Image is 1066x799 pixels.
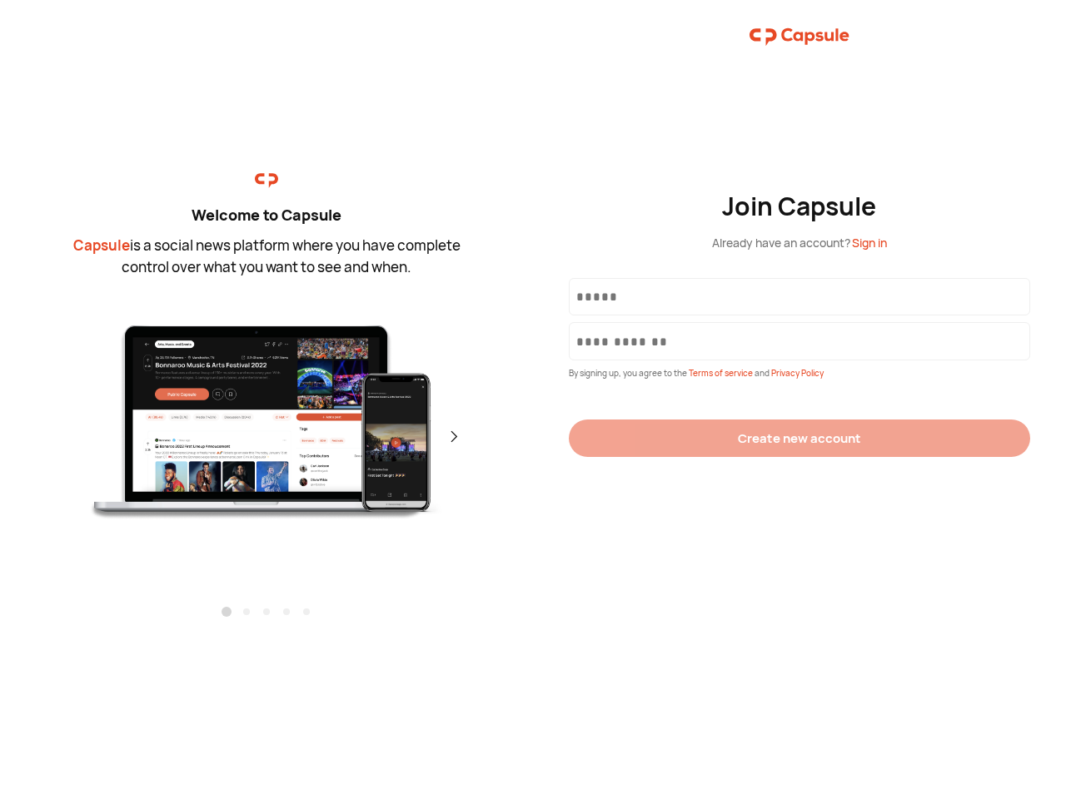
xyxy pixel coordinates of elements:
[852,235,887,251] span: Sign in
[569,367,1030,380] div: By signing up, you agree to the and
[569,419,1030,457] button: Create new account
[771,367,824,379] span: Privacy Policy
[58,204,475,226] div: Welcome to Capsule
[750,20,849,53] img: logo
[712,234,887,251] div: Already have an account?
[85,324,449,520] img: first.png
[722,191,878,221] div: Join Capsule
[738,429,861,447] div: Create new account
[73,236,130,255] span: Capsule
[58,235,475,277] div: is a social news platform where you have complete control over what you want to see and when.
[689,367,755,379] span: Terms of service
[255,169,278,192] img: logo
